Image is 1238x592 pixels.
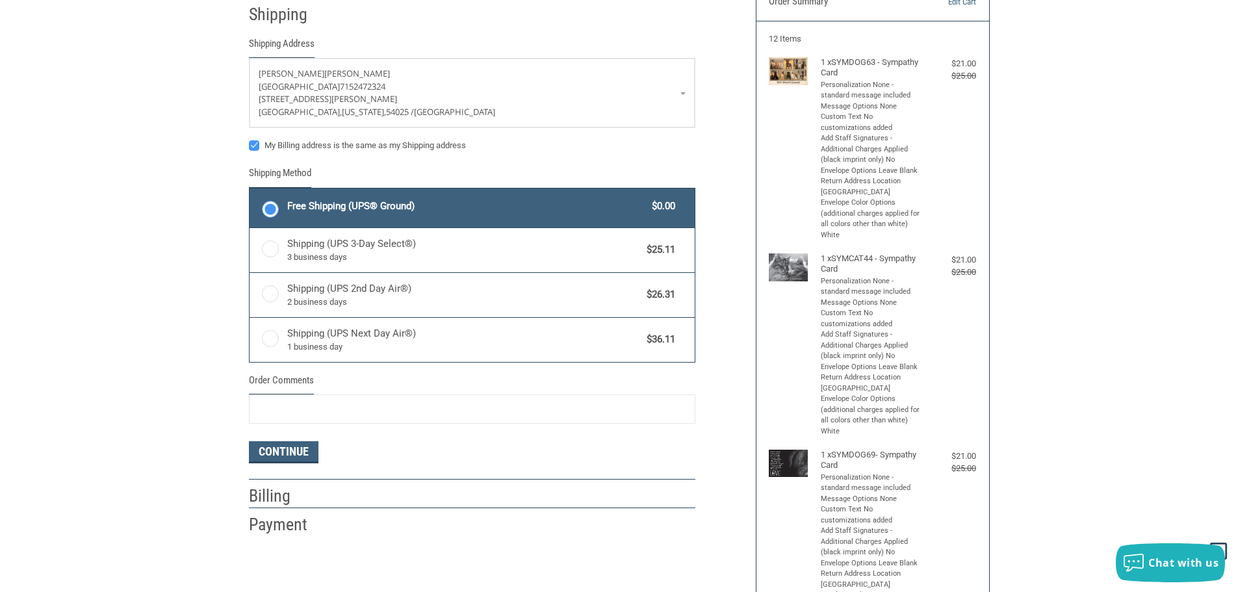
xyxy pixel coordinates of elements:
li: Message Options None [821,494,922,505]
li: Add Staff Signatures - Additional Charges Applied (black imprint only) No [821,526,922,558]
span: 1 business day [287,341,641,354]
span: [GEOGRAPHIC_DATA], [259,106,342,118]
span: Shipping (UPS 3-Day Select®) [287,237,641,264]
h2: Billing [249,485,325,507]
span: [GEOGRAPHIC_DATA] [414,106,495,118]
li: Custom Text No customizations added [821,112,922,133]
li: Message Options None [821,101,922,112]
div: $21.00 [924,57,976,70]
span: [PERSON_NAME] [259,68,324,79]
legend: Shipping Method [249,166,311,187]
legend: Order Comments [249,373,314,394]
li: Envelope Color Options (additional charges applied for all colors other than white) White [821,198,922,240]
label: My Billing address is the same as my Shipping address [249,140,695,151]
a: Enter or select a different address [250,58,695,127]
span: 3 business days [287,251,641,264]
legend: Shipping Address [249,36,315,58]
li: Personalization None - standard message included [821,276,922,298]
h2: Payment [249,514,325,535]
li: Envelope Options Leave Blank [821,166,922,177]
li: Add Staff Signatures - Additional Charges Applied (black imprint only) No [821,133,922,166]
span: [US_STATE], [342,106,386,118]
div: $25.00 [924,266,976,279]
h4: 1 x SYMDOG63 - Sympathy Card [821,57,922,79]
span: $36.11 [641,332,676,347]
div: $21.00 [924,450,976,463]
span: 2 business days [287,296,641,309]
li: Return Address Location [GEOGRAPHIC_DATA] [821,176,922,198]
li: Envelope Options Leave Blank [821,362,922,373]
span: [STREET_ADDRESS][PERSON_NAME] [259,93,397,105]
span: [PERSON_NAME] [324,68,390,79]
li: Personalization None - standard message included [821,472,922,494]
span: Shipping (UPS Next Day Air®) [287,326,641,354]
span: Free Shipping (UPS® Ground) [287,199,646,214]
li: Add Staff Signatures - Additional Charges Applied (black imprint only) No [821,329,922,362]
li: Personalization None - standard message included [821,80,922,101]
h2: Shipping [249,4,325,25]
span: 7152472324 [340,81,385,92]
span: [GEOGRAPHIC_DATA] [259,81,340,92]
button: Chat with us [1116,543,1225,582]
div: $25.00 [924,70,976,83]
li: Message Options None [821,298,922,309]
li: Envelope Options Leave Blank [821,558,922,569]
button: Continue [249,441,318,463]
li: Custom Text No customizations added [821,504,922,526]
li: Return Address Location [GEOGRAPHIC_DATA] [821,569,922,590]
li: Custom Text No customizations added [821,308,922,329]
span: $0.00 [646,199,676,214]
h3: 12 Items [769,34,976,44]
span: 54025 / [386,106,414,118]
h4: 1 x SYMDOG69- Sympathy Card [821,450,922,471]
li: Envelope Color Options (additional charges applied for all colors other than white) White [821,394,922,437]
div: $21.00 [924,253,976,266]
span: Chat with us [1148,556,1219,570]
span: Shipping (UPS 2nd Day Air®) [287,281,641,309]
span: $25.11 [641,242,676,257]
div: $25.00 [924,462,976,475]
h4: 1 x SYMCAT44 - Sympathy Card [821,253,922,275]
span: $26.31 [641,287,676,302]
li: Return Address Location [GEOGRAPHIC_DATA] [821,372,922,394]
